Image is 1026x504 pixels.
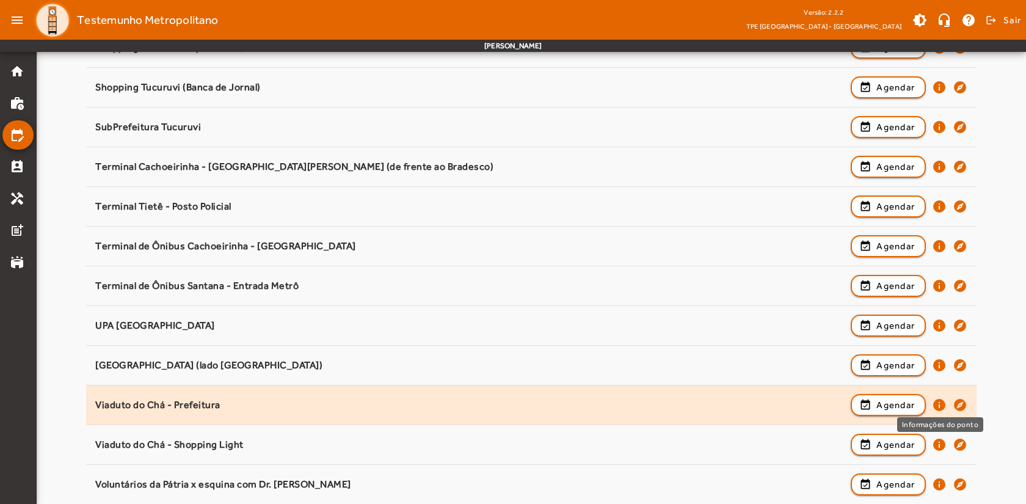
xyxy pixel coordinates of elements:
mat-icon: info [932,358,947,373]
button: Agendar [851,116,926,138]
button: Agendar [851,76,926,98]
span: Agendar [876,358,915,373]
mat-icon: explore [953,318,967,333]
mat-icon: explore [953,199,967,214]
mat-icon: info [932,199,947,214]
span: Agendar [876,199,915,214]
mat-icon: explore [953,159,967,174]
mat-icon: info [932,159,947,174]
button: Agendar [851,354,926,376]
div: Terminal Cachoeirinha - [GEOGRAPHIC_DATA][PERSON_NAME] (de frente ao Bradesco) [95,161,845,173]
div: Voluntários da Pátria x esquina com Dr. [PERSON_NAME] [95,478,845,491]
mat-icon: info [932,279,947,293]
mat-icon: explore [953,437,967,452]
span: Agendar [876,437,915,452]
button: Agendar [851,195,926,217]
mat-icon: stadium [10,255,24,269]
mat-icon: explore [953,358,967,373]
mat-icon: handyman [10,191,24,206]
mat-icon: info [932,239,947,254]
div: Shopping Tucuruvi (Banca de Jornal) [95,81,845,94]
div: Informações do ponto [897,417,983,432]
button: Sair [984,11,1021,29]
mat-icon: info [932,120,947,134]
button: Agendar [851,156,926,178]
img: Logo TPE [34,2,71,38]
mat-icon: explore [953,80,967,95]
mat-icon: perm_contact_calendar [10,159,24,174]
mat-icon: explore [953,239,967,254]
button: Agendar [851,473,926,495]
mat-icon: info [932,477,947,492]
div: SubPrefeitura Tucuruvi [95,121,845,134]
button: Agendar [851,275,926,297]
div: Terminal Tietê - Posto Policial [95,200,845,213]
span: Agendar [876,279,915,293]
div: Terminal de Ônibus Santana - Entrada Metrô [95,280,845,293]
span: Agendar [876,120,915,134]
div: Viaduto do Chá - Prefeitura [95,399,845,412]
mat-icon: explore [953,120,967,134]
mat-icon: info [932,318,947,333]
span: Agendar [876,318,915,333]
mat-icon: work_history [10,96,24,111]
div: [GEOGRAPHIC_DATA] (lado [GEOGRAPHIC_DATA]) [95,359,845,372]
mat-icon: home [10,64,24,79]
mat-icon: menu [5,8,29,32]
span: Testemunho Metropolitano [77,10,218,30]
a: Testemunho Metropolitano [29,2,218,38]
div: Versão: 2.2.2 [746,5,901,20]
span: Agendar [876,477,915,492]
div: Viaduto do Chá - Shopping Light [95,439,845,451]
button: Agendar [851,315,926,337]
mat-icon: explore [953,477,967,492]
span: Agendar [876,159,915,174]
div: Terminal de Ônibus Cachoeirinha - [GEOGRAPHIC_DATA] [95,240,845,253]
mat-icon: info [932,398,947,412]
div: UPA [GEOGRAPHIC_DATA] [95,320,845,332]
mat-icon: post_add [10,223,24,238]
button: Agendar [851,394,926,416]
mat-icon: info [932,80,947,95]
span: Agendar [876,80,915,95]
button: Agendar [851,434,926,456]
span: Agendar [876,239,915,254]
button: Agendar [851,235,926,257]
mat-icon: info [932,437,947,452]
span: Agendar [876,398,915,412]
span: TPE [GEOGRAPHIC_DATA] - [GEOGRAPHIC_DATA] [746,20,901,32]
mat-icon: explore [953,398,967,412]
mat-icon: explore [953,279,967,293]
mat-icon: edit_calendar [10,128,24,142]
span: Sair [1003,10,1021,30]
